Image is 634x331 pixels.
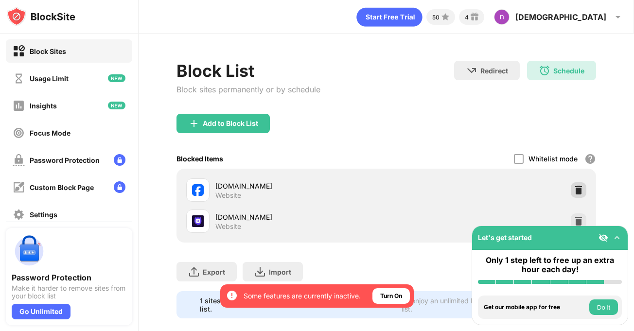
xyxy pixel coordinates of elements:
div: animation [356,7,423,27]
div: 1 sites left to add to your block list. [200,296,314,313]
div: Turn On [380,291,402,301]
img: omni-setup-toggle.svg [612,233,622,243]
img: points-small.svg [440,11,451,23]
img: favicons [192,184,204,196]
img: logo-blocksite.svg [7,7,75,26]
div: Some features are currently inactive. [244,291,361,301]
div: [DOMAIN_NAME] [215,212,386,222]
div: Website [215,191,241,200]
div: Let's get started [478,233,532,242]
div: Import [269,268,291,276]
div: Schedule [553,67,584,75]
div: [DOMAIN_NAME] [215,181,386,191]
div: Settings [30,210,57,219]
img: lock-menu.svg [114,181,125,193]
img: block-on.svg [13,45,25,57]
div: Block sites permanently or by schedule [176,85,320,94]
button: Do it [589,299,618,315]
img: new-icon.svg [108,102,125,109]
div: Website [215,222,241,231]
img: focus-off.svg [13,127,25,139]
img: reward-small.svg [469,11,480,23]
img: favicons [192,215,204,227]
div: Password Protection [12,273,126,282]
div: Whitelist mode [528,155,578,163]
div: 50 [432,14,440,21]
img: eye-not-visible.svg [599,233,608,243]
div: Add to Block List [203,120,258,127]
div: Block Sites [30,47,66,55]
img: push-password-protection.svg [12,234,47,269]
div: Export [203,268,225,276]
div: 4 [465,14,469,21]
div: Custom Block Page [30,183,94,192]
img: customize-block-page-off.svg [13,181,25,193]
div: Only 1 step left to free up an extra hour each day! [478,256,622,274]
div: Make it harder to remove sites from your block list [12,284,126,300]
div: [DEMOGRAPHIC_DATA] [515,12,606,22]
img: settings-off.svg [13,209,25,221]
div: Go Unlimited [12,304,70,319]
img: error-circle-white.svg [226,290,238,301]
div: Usage Limit [30,74,69,83]
div: Password Protection [30,156,100,164]
img: time-usage-off.svg [13,72,25,85]
img: new-icon.svg [108,74,125,82]
img: password-protection-off.svg [13,154,25,166]
div: Get our mobile app for free [484,304,587,311]
div: Redirect [480,67,508,75]
img: insights-off.svg [13,100,25,112]
div: Insights [30,102,57,110]
img: ACg8ocL1Ha_Kg1foyQNtt38EWeX3xsIbPqwKIwwr_ven_YQqQxFmGg=s96-c [494,9,510,25]
img: lock-menu.svg [114,154,125,166]
div: Focus Mode [30,129,70,137]
div: Blocked Items [176,155,223,163]
div: Block List [176,61,320,81]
